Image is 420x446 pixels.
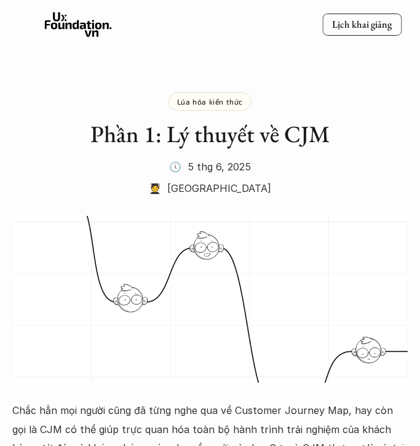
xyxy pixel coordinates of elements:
p: 🧑‍🎓 [GEOGRAPHIC_DATA] [149,179,271,197]
p: Lịch khai giảng [332,18,392,31]
h1: Phần 1: Lý thuyết về CJM [31,120,389,148]
p: Lúa hóa kiến thức [177,97,243,106]
a: Lịch khai giảng [322,14,402,36]
p: 🕔 5 thg 6, 2025 [169,157,251,176]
